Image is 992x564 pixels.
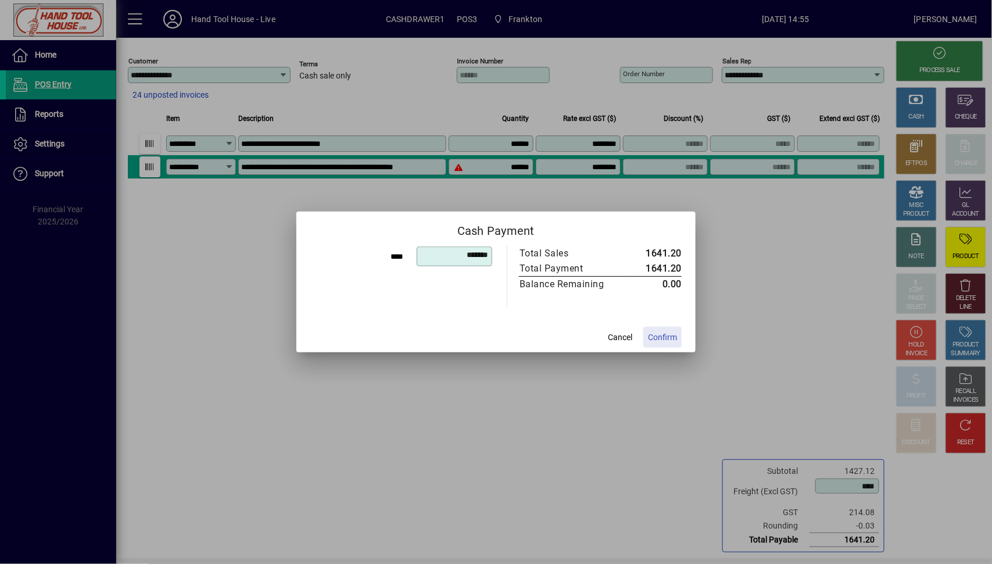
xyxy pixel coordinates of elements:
button: Confirm [643,327,682,348]
div: Balance Remaining [520,277,617,291]
td: Total Payment [519,261,629,277]
td: 1641.20 [629,246,682,261]
button: Cancel [601,327,639,348]
td: Total Sales [519,246,629,261]
h2: Cash Payment [296,212,696,245]
span: Confirm [648,331,677,344]
span: Cancel [608,331,632,344]
td: 0.00 [629,277,682,292]
td: 1641.20 [629,261,682,277]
